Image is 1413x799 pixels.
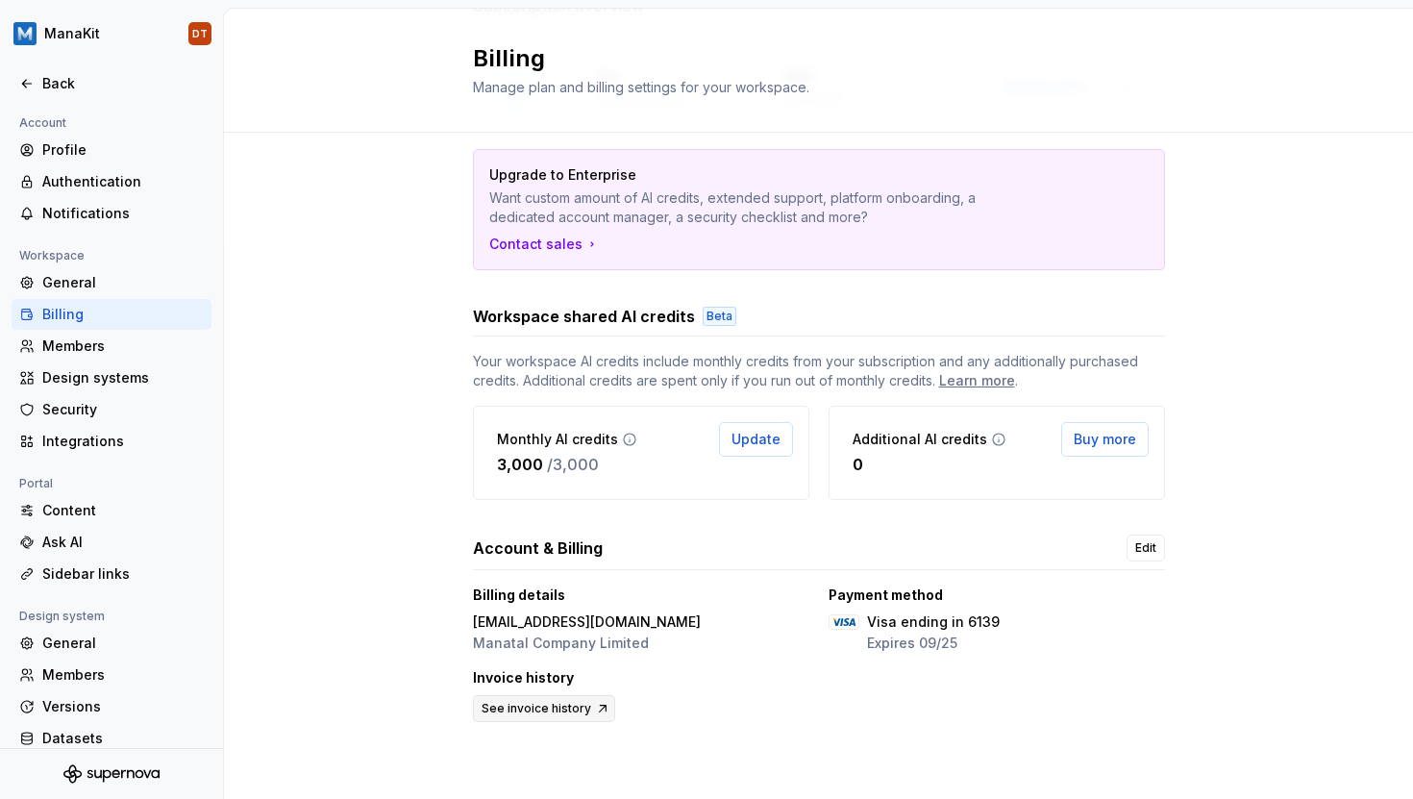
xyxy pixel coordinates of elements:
a: Versions [12,691,211,722]
h3: Account & Billing [473,537,603,560]
p: Expires 09/25 [867,634,1000,653]
div: Security [42,400,204,419]
p: Manatal Company Limited [473,634,701,653]
a: Profile [12,135,211,165]
a: Sidebar links [12,559,211,589]
a: Contact sales [489,235,600,254]
div: Design systems [42,368,204,387]
p: / 3,000 [547,453,599,476]
div: Ask AI [42,533,204,552]
p: Upgrade to Enterprise [489,165,1014,185]
div: Workspace [12,244,92,267]
span: Your workspace AI credits include monthly credits from your subscription and any additionally pur... [473,352,1165,390]
div: Notifications [42,204,204,223]
span: Manage plan and billing settings for your workspace. [473,79,809,95]
h2: Billing [473,43,1142,74]
div: General [42,634,204,653]
div: Portal [12,472,61,495]
span: Edit [1135,540,1156,556]
div: Back [42,74,204,93]
div: Integrations [42,432,204,451]
button: Buy more [1061,422,1149,457]
div: Authentication [42,172,204,191]
div: Datasets [42,729,204,748]
a: Billing [12,299,211,330]
p: Invoice history [473,668,574,687]
div: Versions [42,697,204,716]
img: 444e3117-43a1-4503-92e6-3e31d1175a78.png [13,22,37,45]
div: ManaKit [44,24,100,43]
p: Additional AI credits [853,430,987,449]
span: See invoice history [482,701,591,716]
a: Design systems [12,362,211,393]
div: DT [192,26,208,41]
div: Content [42,501,204,520]
p: Payment method [829,586,943,605]
span: Update [731,430,781,449]
a: Learn more [939,371,1015,390]
a: Edit [1127,535,1165,562]
p: Visa ending in 6139 [867,612,1000,632]
a: Notifications [12,198,211,229]
a: Authentication [12,166,211,197]
p: Billing details [473,586,565,605]
a: Back [12,68,211,99]
button: ManaKitDT [4,12,219,55]
div: Members [42,337,204,356]
p: [EMAIL_ADDRESS][DOMAIN_NAME] [473,612,701,632]
a: Content [12,495,211,526]
a: Members [12,331,211,362]
button: Update [719,422,793,457]
h3: Workspace shared AI credits [473,305,695,328]
div: General [42,273,204,292]
div: Account [12,112,74,135]
div: Sidebar links [42,564,204,584]
div: Profile [42,140,204,160]
div: Billing [42,305,204,324]
a: See invoice history [473,695,615,722]
div: Design system [12,605,112,628]
a: Datasets [12,723,211,754]
a: Security [12,394,211,425]
a: Integrations [12,426,211,457]
a: Ask AI [12,527,211,558]
p: 3,000 [497,453,543,476]
p: Monthly AI credits [497,430,618,449]
p: Want custom amount of AI credits, extended support, platform onboarding, a dedicated account mana... [489,188,1014,227]
span: Buy more [1074,430,1136,449]
div: Beta [703,307,736,326]
a: General [12,628,211,659]
p: 0 [853,453,863,476]
a: Members [12,660,211,690]
a: General [12,267,211,298]
div: Members [42,665,204,685]
svg: Supernova Logo [63,764,160,784]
